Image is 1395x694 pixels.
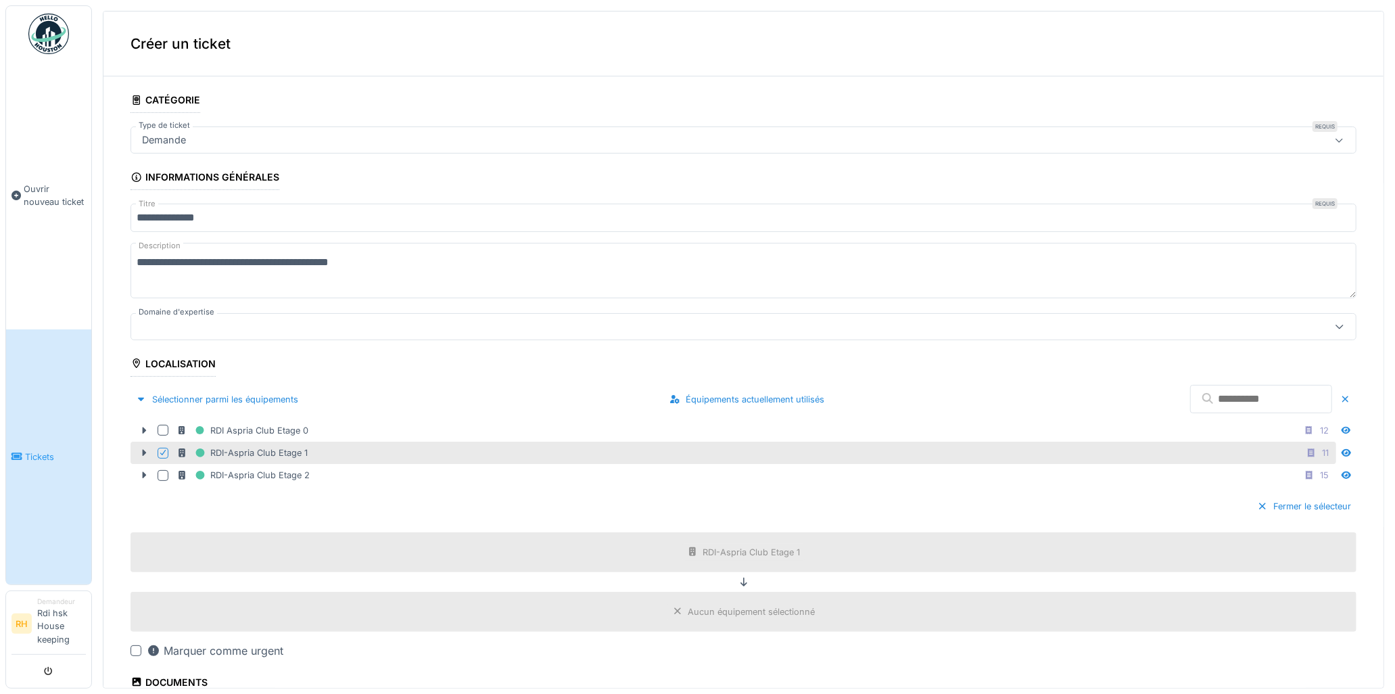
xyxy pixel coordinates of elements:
[131,167,279,190] div: Informations générales
[176,444,308,461] div: RDI-Aspria Club Etage 1
[37,597,86,651] li: Rdi hsk House keeping
[6,329,91,584] a: Tickets
[136,120,193,131] label: Type de ticket
[103,11,1384,76] div: Créer un ticket
[703,546,801,559] div: RDI-Aspria Club Etage 1
[1322,446,1329,459] div: 11
[176,467,310,484] div: RDI-Aspria Club Etage 2
[24,183,86,208] span: Ouvrir nouveau ticket
[1313,198,1338,209] div: Requis
[1320,424,1329,437] div: 12
[136,237,183,254] label: Description
[131,90,200,113] div: Catégorie
[131,354,216,377] div: Localisation
[1252,497,1356,515] div: Fermer le sélecteur
[147,643,283,659] div: Marquer comme urgent
[664,390,830,409] div: Équipements actuellement utilisés
[1320,469,1329,482] div: 15
[11,614,32,634] li: RH
[28,14,69,54] img: Badge_color-CXgf-gQk.svg
[37,597,86,607] div: Demandeur
[131,390,304,409] div: Sélectionner parmi les équipements
[11,597,86,655] a: RH DemandeurRdi hsk House keeping
[688,605,815,618] div: Aucun équipement sélectionné
[1313,121,1338,132] div: Requis
[136,306,217,318] label: Domaine d'expertise
[25,450,86,463] span: Tickets
[136,198,158,210] label: Titre
[6,62,91,329] a: Ouvrir nouveau ticket
[176,422,308,439] div: RDI Aspria Club Etage 0
[137,133,191,147] div: Demande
